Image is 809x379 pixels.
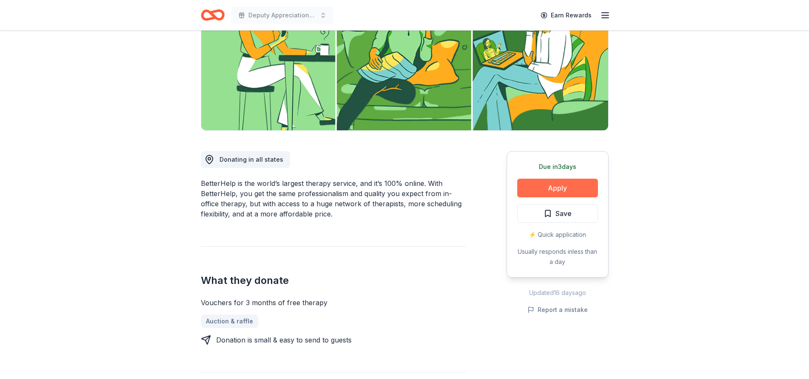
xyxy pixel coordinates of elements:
[555,208,572,219] span: Save
[201,5,225,25] a: Home
[536,8,597,23] a: Earn Rewards
[201,274,466,287] h2: What they donate
[231,7,333,24] button: Deputy Appreciation/Family Fun Day
[517,162,598,172] div: Due in 3 days
[201,178,466,219] div: BetterHelp is the world’s largest therapy service, and it’s 100% online. With BetterHelp, you get...
[220,156,283,163] span: Donating in all states
[507,288,609,298] div: Updated 16 days ago
[201,298,466,308] div: Vouchers for 3 months of free therapy
[216,335,352,345] div: Donation is small & easy to send to guests
[248,10,316,20] span: Deputy Appreciation/Family Fun Day
[527,305,588,315] button: Report a mistake
[517,179,598,197] button: Apply
[201,314,258,328] a: Auction & raffle
[517,247,598,267] div: Usually responds in less than a day
[517,204,598,223] button: Save
[517,230,598,240] div: ⚡️ Quick application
